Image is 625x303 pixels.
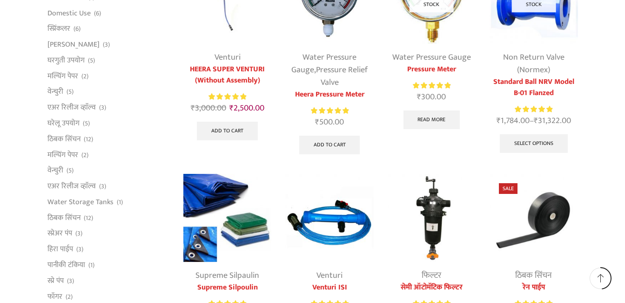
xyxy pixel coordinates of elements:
[84,213,93,223] span: (12)
[515,269,552,282] a: ठिबक सिंचन
[47,194,114,210] a: Water Storage Tanks
[47,5,91,21] a: Domestic Use
[66,292,73,302] span: (2)
[183,282,271,293] a: Supreme Silpoulin
[81,151,88,160] span: (2)
[490,115,578,127] span: –
[311,106,349,116] div: Rated 5.00 out of 5
[88,56,95,65] span: (5)
[316,269,343,282] a: Venturi
[208,92,246,102] span: Rated out of 5
[497,114,530,128] bdi: 1,784.00
[422,269,441,282] a: फिल्टर
[392,50,471,64] a: Water Pressure Gauge
[94,9,101,18] span: (6)
[47,273,64,289] a: स्प्रे पंप
[315,115,319,129] span: ₹
[47,226,72,241] a: स्प्रेअर पंप
[229,101,234,115] span: ₹
[47,84,63,100] a: वेन्चुरी
[47,68,78,84] a: मल्चिंग पेपर
[215,50,241,64] a: Venturi
[499,183,517,194] span: Sale
[47,179,96,194] a: एअर रिलीज व्हाॅल्व
[285,282,373,293] a: Venturi ISI
[74,24,81,34] span: (6)
[67,166,74,175] span: (5)
[413,81,450,90] div: Rated 5.00 out of 5
[47,241,73,257] a: हिरा पाईप
[315,115,344,129] bdi: 500.00
[388,64,476,75] a: Pressure Meter
[515,104,552,114] span: Rated out of 5
[388,174,476,262] img: Semi Automatic Screen Filter
[75,229,82,238] span: (3)
[103,40,110,49] span: (3)
[299,136,360,154] a: Add to cart: “Heera Pressure Meter”
[291,50,356,77] a: Water Pressure Gauge
[47,100,96,116] a: एअर रिलीज व्हाॅल्व
[47,147,78,163] a: मल्चिंग पेपर
[83,119,90,128] span: (5)
[117,198,123,207] span: (1)
[76,245,83,254] span: (3)
[183,174,271,262] img: Supreme Silpoulin
[47,52,85,68] a: घरगुती उपयोग
[534,114,571,128] bdi: 31,322.00
[490,282,578,293] a: रेन पाईप
[195,269,259,282] a: Supreme Silpaulin
[81,72,88,81] span: (2)
[47,21,70,37] a: स्प्रिंकलर
[490,174,578,262] img: Heera Rain Pipe
[47,257,85,273] a: पानीकी टंकिया
[197,122,258,140] a: Add to cart: “HEERA SUPER VENTURI (Without Assembly)”
[67,276,74,286] span: (3)
[191,101,226,115] bdi: 3,000.00
[413,81,450,90] span: Rated out of 5
[285,51,373,89] div: ,
[316,63,368,90] a: Pressure Relief Valve
[47,131,81,147] a: ठिबक सिंचन
[534,114,538,128] span: ₹
[47,37,100,53] a: [PERSON_NAME]
[417,90,421,104] span: ₹
[67,87,74,96] span: (5)
[88,261,94,270] span: (1)
[417,90,446,104] bdi: 300.00
[183,64,271,86] a: HEERA SUPER VENTURI (Without Assembly)
[515,104,552,114] div: Rated 5.00 out of 5
[47,163,63,179] a: वेन्चुरी
[47,210,81,226] a: ठिबक सिंचन
[388,282,476,293] a: सेमी ऑटोमॅटिक फिल्टर
[208,92,246,102] div: Rated 5.00 out of 5
[47,116,80,131] a: घरेलू उपयोग
[500,134,568,153] a: Select options for “Standard Ball NRV Model B-01 Flanzed”
[497,114,501,128] span: ₹
[229,101,264,115] bdi: 2,500.00
[84,135,93,144] span: (12)
[99,103,106,112] span: (3)
[403,110,460,129] a: Read more about “Pressure Meter”
[311,106,349,116] span: Rated out of 5
[285,174,373,262] img: Venturi ISI
[285,89,373,100] a: Heera Pressure Meter
[99,182,106,191] span: (3)
[490,76,578,99] a: Standard Ball NRV Model B-01 Flanzed
[503,50,565,77] a: Non Return Valve (Normex)
[191,101,195,115] span: ₹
